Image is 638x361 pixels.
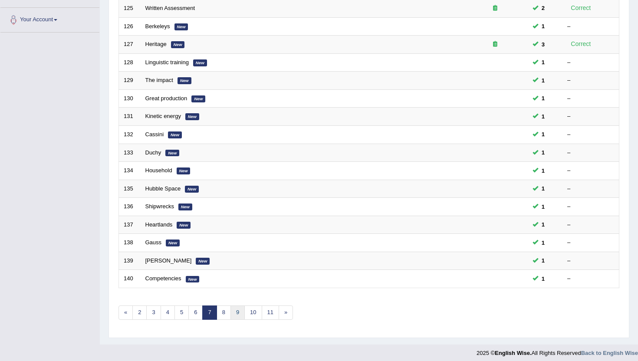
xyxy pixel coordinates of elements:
a: 4 [161,305,175,320]
em: New [185,186,199,193]
td: 135 [119,180,141,198]
span: You can still take this question [538,130,548,139]
td: 131 [119,108,141,126]
td: 126 [119,17,141,36]
div: – [567,149,614,157]
div: – [567,203,614,211]
td: 127 [119,36,141,54]
a: 8 [217,305,231,320]
em: New [177,167,191,174]
a: 5 [174,305,189,320]
a: [PERSON_NAME] [145,257,192,264]
em: New [178,77,191,84]
a: 9 [230,305,245,320]
em: New [193,59,207,66]
div: – [567,95,614,103]
span: You can still take this question [538,76,548,85]
td: 138 [119,234,141,252]
span: You can still take this question [538,40,548,49]
span: You can still take this question [538,58,548,67]
td: 133 [119,144,141,162]
em: New [191,95,205,102]
span: You can still take this question [538,274,548,283]
a: Great production [145,95,187,102]
em: New [174,23,188,30]
span: You can still take this question [538,220,548,229]
a: Hubble Space [145,185,181,192]
a: 7 [202,305,217,320]
div: – [567,185,614,193]
a: Competencies [145,275,181,282]
div: – [567,59,614,67]
div: Correct [567,39,595,49]
a: » [279,305,293,320]
a: Written Assessment [145,5,195,11]
a: 2 [132,305,147,320]
div: Exam occurring question [467,40,523,49]
td: 130 [119,89,141,108]
em: New [186,276,200,283]
div: – [567,257,614,265]
div: – [567,112,614,121]
div: 2025 © All Rights Reserved [477,345,638,357]
a: 11 [262,305,279,320]
span: You can still take this question [538,3,548,13]
span: You can still take this question [538,94,548,103]
td: 129 [119,72,141,90]
a: Back to English Wise [581,350,638,356]
div: – [567,239,614,247]
div: – [567,76,614,85]
div: Correct [567,3,595,13]
td: 136 [119,198,141,216]
td: 140 [119,270,141,288]
em: New [168,131,182,138]
div: – [567,131,614,139]
em: New [171,41,185,48]
span: You can still take this question [538,22,548,31]
span: You can still take this question [538,148,548,157]
div: – [567,23,614,31]
a: Duchy [145,149,161,156]
a: Cassini [145,131,164,138]
a: 6 [188,305,203,320]
td: 139 [119,252,141,270]
div: – [567,221,614,229]
em: New [165,150,179,157]
a: Your Account [0,8,99,30]
span: You can still take this question [538,238,548,247]
span: You can still take this question [538,166,548,175]
a: Household [145,167,172,174]
a: Berkeleys [145,23,170,30]
em: New [166,240,180,246]
em: New [185,113,199,120]
div: Exam occurring question [467,4,523,13]
div: – [567,275,614,283]
em: New [177,222,191,229]
td: 132 [119,125,141,144]
a: 10 [244,305,262,320]
span: You can still take this question [538,184,548,193]
a: Kinetic energy [145,113,181,119]
em: New [196,258,210,265]
strong: English Wise. [495,350,531,356]
a: Gauss [145,239,162,246]
a: « [118,305,133,320]
td: 137 [119,216,141,234]
a: Heartlands [145,221,173,228]
a: The impact [145,77,173,83]
span: You can still take this question [538,112,548,121]
div: – [567,167,614,175]
a: Shipwrecks [145,203,174,210]
a: Linguistic training [145,59,189,66]
td: 128 [119,53,141,72]
a: Heritage [145,41,167,47]
em: New [178,203,192,210]
td: 134 [119,162,141,180]
span: You can still take this question [538,202,548,211]
a: 3 [146,305,161,320]
span: You can still take this question [538,256,548,265]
